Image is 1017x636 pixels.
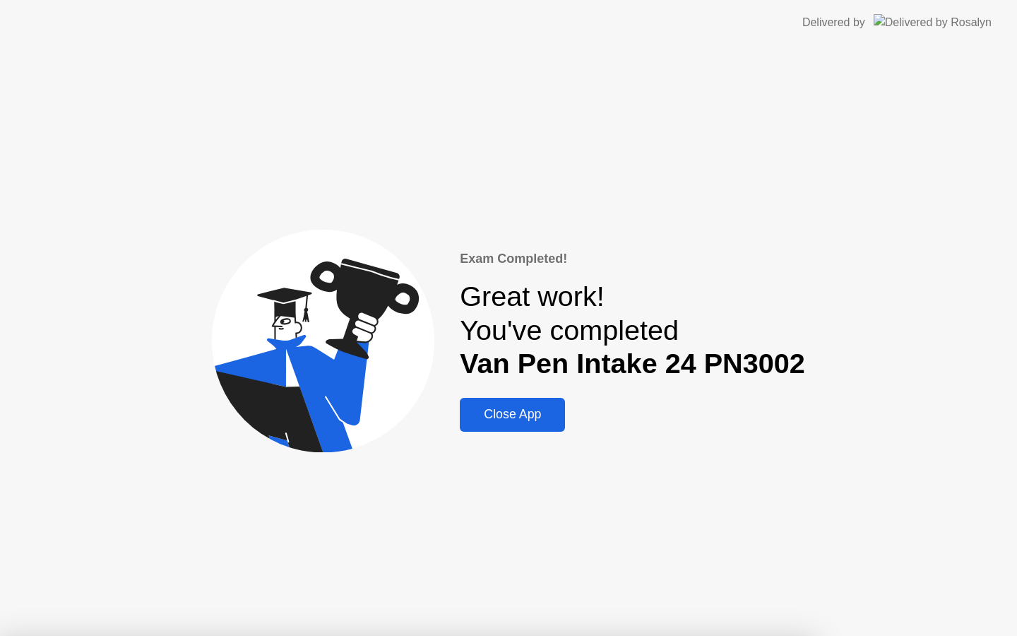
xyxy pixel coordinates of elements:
div: Exam Completed! [460,249,804,269]
div: Great work! You've completed [460,280,804,381]
div: Close App [464,407,561,422]
div: Delivered by [802,14,865,31]
img: Delivered by Rosalyn [874,14,992,30]
b: Van Pen Intake 24 PN3002 [460,348,804,379]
